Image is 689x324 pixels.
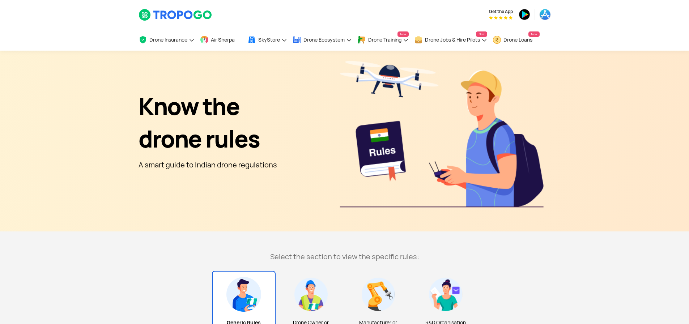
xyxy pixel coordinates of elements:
img: R&D Organisation [428,277,463,312]
img: Manufacturer or Importer [361,277,396,312]
a: Drone LoansNew [493,29,540,51]
img: TropoGo Logo [139,9,213,21]
span: Drone Training [368,37,401,43]
span: New [397,31,408,37]
p: A smart guide to Indian drone regulations [139,159,277,171]
span: SkyStore [258,37,280,43]
img: ic_playstore.png [519,9,530,20]
a: Drone Ecosystem [293,29,352,51]
a: SkyStore [247,29,287,51]
span: Get the App [489,9,513,14]
img: Drone Owner or <br/> Operator [294,277,328,312]
span: Drone Ecosystem [303,37,345,43]
h1: Know the drone rules [139,90,277,155]
span: New [476,31,487,37]
span: Drone Loans [503,37,532,43]
a: Drone TrainingNew [357,29,409,51]
a: Air Sherpa [200,29,242,51]
span: Drone Jobs & Hire Pilots [425,37,480,43]
a: Drone Insurance [139,29,195,51]
span: New [528,31,539,37]
img: App Raking [489,16,513,20]
span: Air Sherpa [211,37,235,43]
img: ic_appstore.png [539,9,551,20]
img: Generic Rules [226,277,261,312]
span: Drone Insurance [149,37,187,43]
a: Drone Jobs & Hire PilotsNew [414,29,487,51]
